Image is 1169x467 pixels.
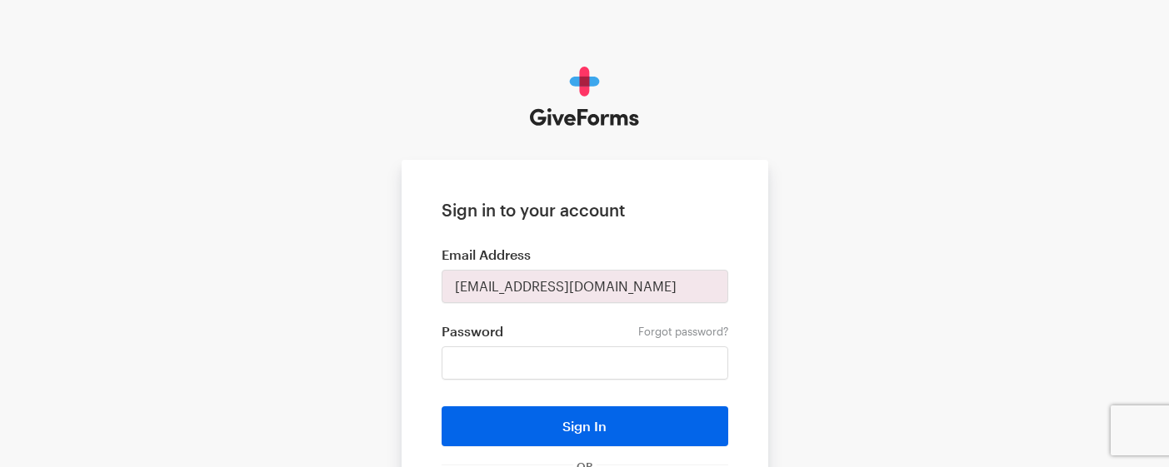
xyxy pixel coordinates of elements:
[442,406,728,446] button: Sign In
[638,325,728,338] a: Forgot password?
[442,200,728,220] h1: Sign in to your account
[442,323,728,340] label: Password
[530,67,639,127] img: GiveForms
[442,246,728,263] label: Email Address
